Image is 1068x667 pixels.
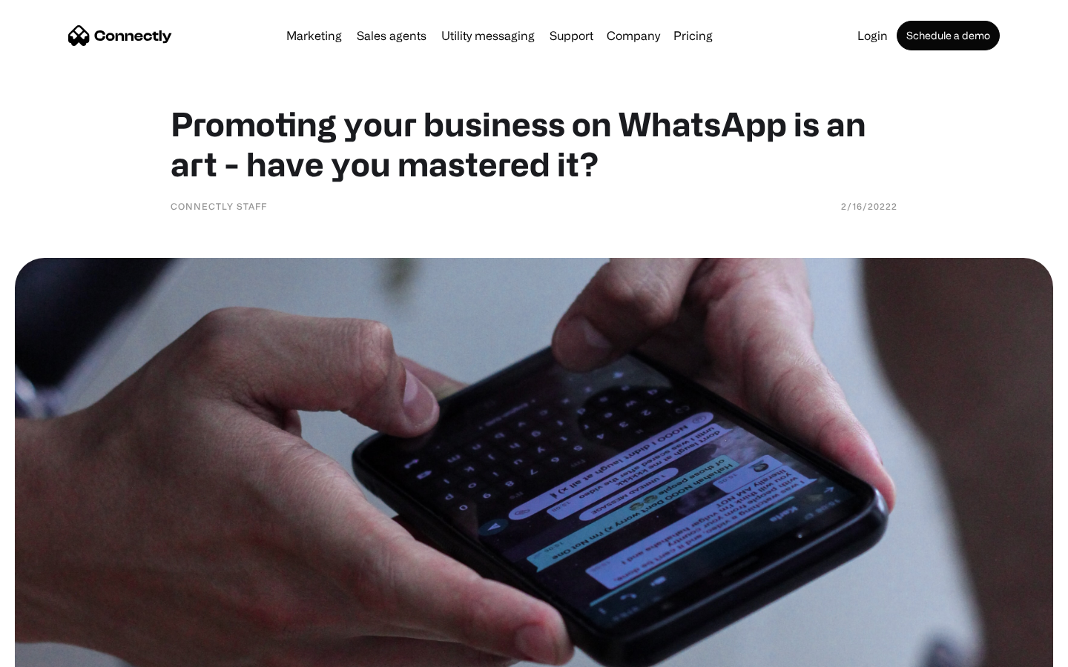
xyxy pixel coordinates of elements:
a: Support [544,30,599,42]
h1: Promoting your business on WhatsApp is an art - have you mastered it? [171,104,897,184]
a: Login [851,30,894,42]
div: Company [607,25,660,46]
a: Pricing [667,30,719,42]
div: Connectly Staff [171,199,267,213]
a: Schedule a demo [897,21,1000,50]
ul: Language list [30,641,89,662]
aside: Language selected: English [15,641,89,662]
div: 2/16/20222 [841,199,897,213]
a: Sales agents [351,30,432,42]
a: Utility messaging [435,30,541,42]
a: Marketing [280,30,348,42]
